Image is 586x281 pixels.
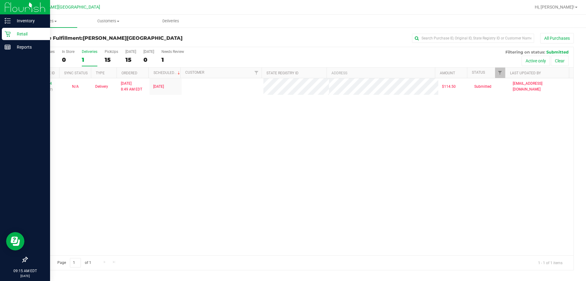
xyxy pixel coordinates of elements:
a: Filter [495,68,505,78]
div: Deliveries [82,50,97,54]
inline-svg: Inventory [5,18,11,24]
div: 15 [105,56,118,63]
a: Type [96,71,105,75]
a: Amount [440,71,455,75]
button: Active only [522,56,550,66]
a: Customer [185,70,204,75]
span: [PERSON_NAME][GEOGRAPHIC_DATA] [25,5,100,10]
p: 09:15 AM EDT [3,268,47,274]
th: Address [327,68,435,78]
a: Ordered [121,71,137,75]
span: [DATE] 8:49 AM EDT [121,81,142,92]
a: Last Updated By [510,71,541,75]
div: 0 [62,56,74,63]
inline-svg: Retail [5,31,11,37]
a: Scheduled [154,71,181,75]
button: Clear [551,56,569,66]
a: Customers [77,15,140,28]
a: 11824334 [35,81,52,86]
p: Retail [11,30,47,38]
p: Reports [11,43,47,51]
iframe: Resource center [6,232,24,250]
a: Sync Status [64,71,88,75]
p: [DATE] [3,274,47,278]
div: PickUps [105,50,118,54]
input: Search Purchase ID, Original ID, State Registry ID or Customer Name... [412,34,534,43]
span: Customers [78,18,139,24]
span: Page of 1 [52,258,96,268]
button: All Purchases [540,33,574,43]
span: 1 - 1 of 1 items [533,258,567,267]
inline-svg: Reports [5,44,11,50]
p: Inventory [11,17,47,24]
h3: Purchase Fulfillment: [27,35,209,41]
div: 15 [125,56,136,63]
div: 0 [143,56,154,63]
span: Submitted [474,84,491,90]
button: N/A [72,84,79,90]
div: [DATE] [125,50,136,54]
span: Not Applicable [72,84,79,89]
span: Delivery [95,84,108,90]
a: Filter [251,68,262,78]
a: Status [472,70,485,75]
div: [DATE] [143,50,154,54]
span: Filtering on status: [505,50,545,54]
span: [EMAIL_ADDRESS][DOMAIN_NAME] [513,81,570,92]
a: State Registry ID [266,71,298,75]
span: [DATE] [153,84,164,90]
span: $114.50 [442,84,456,90]
span: Hi, [PERSON_NAME]! [535,5,574,9]
span: [PERSON_NAME][GEOGRAPHIC_DATA] [83,35,183,41]
span: Submitted [546,50,569,54]
div: Needs Review [161,50,184,54]
input: 1 [70,258,81,268]
div: 1 [161,56,184,63]
a: Deliveries [140,15,202,28]
span: Deliveries [154,18,187,24]
div: In Store [62,50,74,54]
div: 1 [82,56,97,63]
